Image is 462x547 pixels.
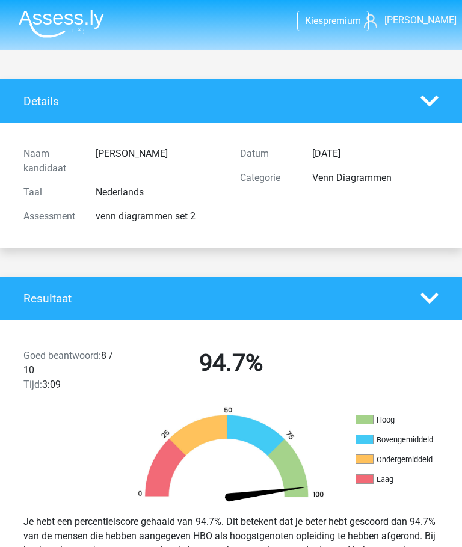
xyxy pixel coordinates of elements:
[323,15,361,26] span: premium
[305,15,323,26] span: Kies
[14,349,123,392] div: 8 / 10 3:09
[364,13,453,28] a: [PERSON_NAME]
[87,209,231,224] div: venn diagrammen set 2
[23,379,42,390] span: Tijd:
[384,14,457,26] span: [PERSON_NAME]
[14,209,87,224] div: Assessment
[303,147,448,161] div: [DATE]
[87,147,231,176] div: [PERSON_NAME]
[23,292,402,305] h4: Resultaat
[303,171,448,185] div: Venn Diagrammen
[125,406,337,505] img: 95.143280480a54.png
[23,350,101,361] span: Goed beantwoord:
[132,349,330,377] h2: 94.7%
[87,185,231,200] div: Nederlands
[14,147,87,176] div: Naam kandidaat
[231,147,303,161] div: Datum
[14,185,87,200] div: Taal
[23,94,402,108] h4: Details
[19,10,104,38] img: Assessly
[298,13,368,29] a: Kiespremium
[231,171,303,185] div: Categorie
